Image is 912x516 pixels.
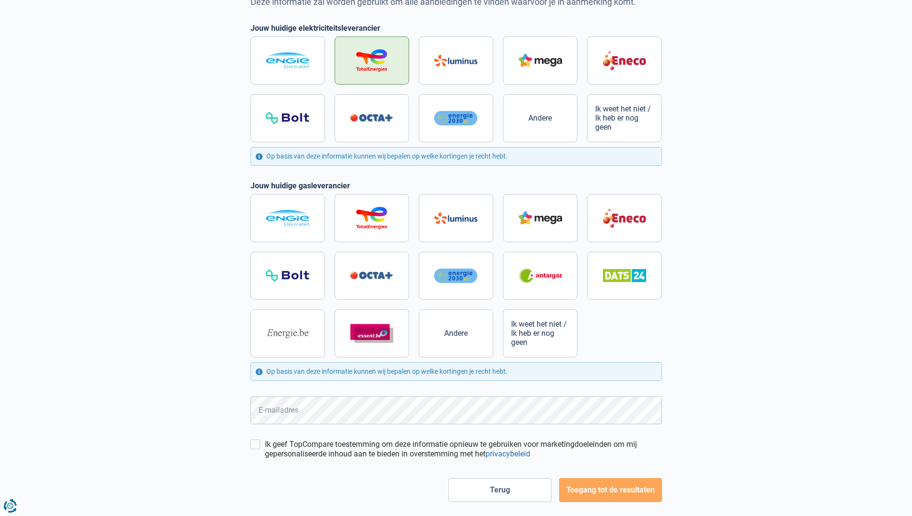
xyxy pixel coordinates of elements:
[265,440,662,459] label: Ik geef TopCompare toestemming om deze informatie opnieuw te gebruiken voor marketingdoeleinden o...
[528,113,552,123] span: Andere
[434,111,477,126] img: Energie2030
[250,362,662,381] div: Op basis van deze informatie kunnen wij bepalen op welke kortingen je recht hebt.
[266,210,309,226] img: Engie / Electrabel
[350,49,393,72] img: Total Energies / Lampiris
[511,319,570,347] span: Ik weet het niet / Ik heb er nog geen
[266,328,309,339] img: Energie.be
[434,268,477,283] img: Energie2030
[350,207,393,230] img: Total Energies / Lampiris
[595,104,654,132] span: Ik weet het niet / Ik heb er nog geen
[250,24,662,33] legend: Jouw huidige elektriciteitsleverancier
[266,270,309,282] img: Bolt
[350,271,393,280] img: Octa+
[444,329,468,338] span: Andere
[519,268,562,283] img: Antargaz
[519,211,562,224] img: Mega
[519,54,562,67] img: Mega
[350,324,393,343] img: Essent
[250,181,662,190] legend: Jouw huidige gasleverancier
[486,449,530,458] a: privacybeleid
[434,55,477,66] img: Luminus
[603,208,646,228] img: Eneco
[266,52,309,68] img: Engie / Electrabel
[266,112,309,124] img: Bolt
[434,212,477,224] img: Luminus
[603,50,646,71] img: Eneco
[350,114,393,122] img: Octa+
[250,147,662,166] div: Op basis van deze informatie kunnen wij bepalen op welke kortingen je recht hebt.
[603,269,646,282] img: Dats 24
[449,478,551,502] button: Terug
[559,478,662,502] button: Toegang tot de resultaten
